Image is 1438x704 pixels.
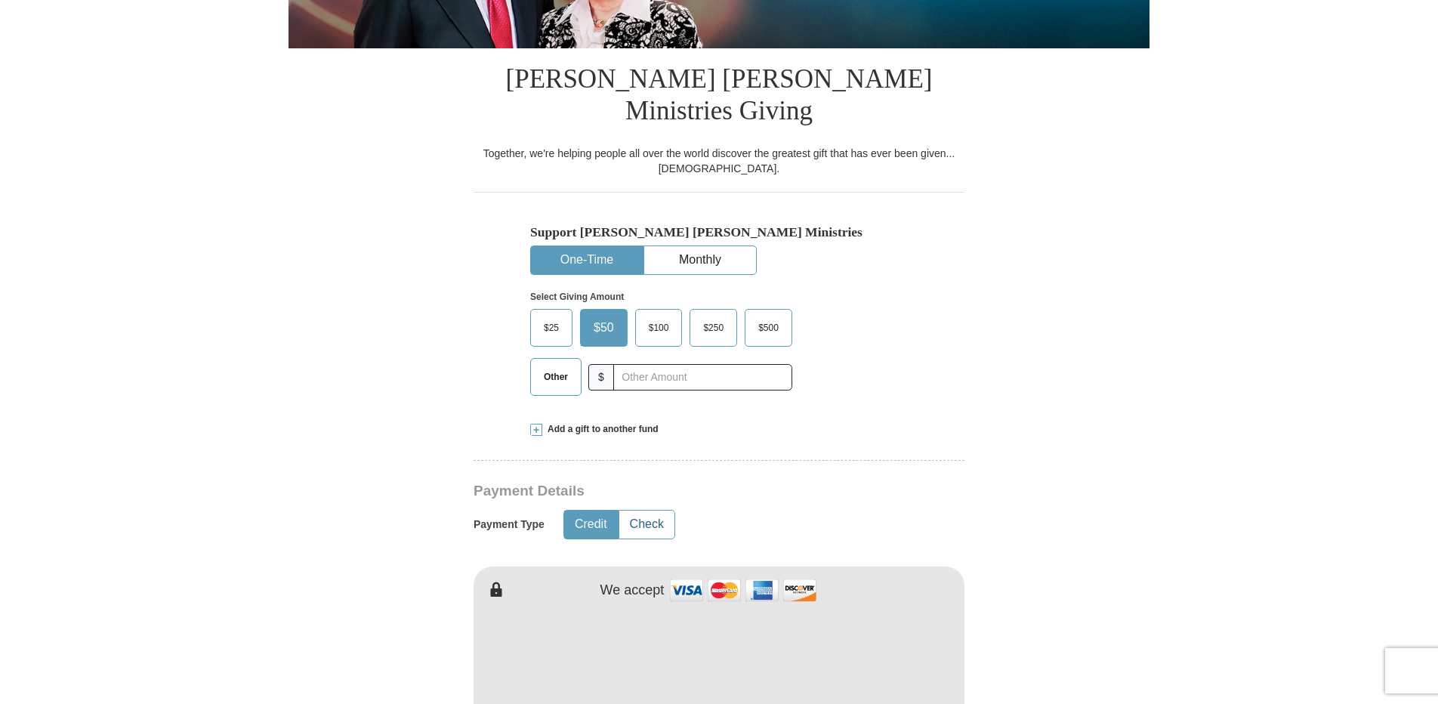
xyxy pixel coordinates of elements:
[542,423,659,436] span: Add a gift to another fund
[474,483,859,500] h3: Payment Details
[600,582,665,599] h4: We accept
[531,246,643,274] button: One-Time
[586,316,622,339] span: $50
[530,224,908,240] h5: Support [PERSON_NAME] [PERSON_NAME] Ministries
[641,316,677,339] span: $100
[751,316,786,339] span: $500
[564,511,618,539] button: Credit
[696,316,731,339] span: $250
[474,146,964,176] div: Together, we're helping people all over the world discover the greatest gift that has ever been g...
[536,366,576,388] span: Other
[644,246,756,274] button: Monthly
[668,574,819,607] img: credit cards accepted
[613,364,792,391] input: Other Amount
[530,292,624,302] strong: Select Giving Amount
[536,316,566,339] span: $25
[588,364,614,391] span: $
[474,518,545,531] h5: Payment Type
[474,48,964,146] h1: [PERSON_NAME] [PERSON_NAME] Ministries Giving
[619,511,674,539] button: Check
